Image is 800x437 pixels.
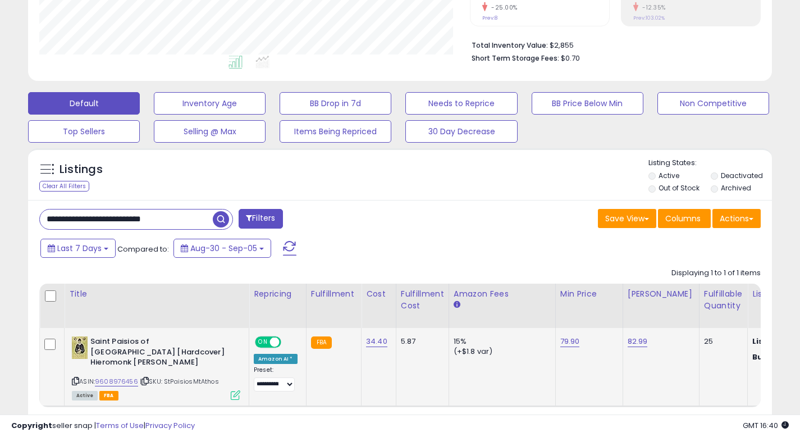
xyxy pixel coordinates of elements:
span: | SKU: StPaisiosMtAthos [140,377,219,386]
small: -12.35% [638,3,666,12]
span: Aug-30 - Sep-05 [190,243,257,254]
button: Inventory Age [154,92,266,115]
button: Default [28,92,140,115]
li: $2,855 [472,38,752,51]
button: Columns [658,209,711,228]
button: Items Being Repriced [280,120,391,143]
button: Last 7 Days [40,239,116,258]
button: Non Competitive [657,92,769,115]
span: Columns [665,213,701,224]
span: Last 7 Days [57,243,102,254]
button: 30 Day Decrease [405,120,517,143]
span: Compared to: [117,244,169,254]
small: Amazon Fees. [454,300,460,310]
b: Total Inventory Value: [472,40,548,50]
a: 82.99 [628,336,648,347]
b: Saint Paisios of [GEOGRAPHIC_DATA] [Hardcover] Hieromonk [PERSON_NAME] [90,336,227,371]
span: ON [256,338,270,347]
div: 5.87 [401,336,440,347]
label: Deactivated [721,171,763,180]
a: 34.40 [366,336,387,347]
div: [PERSON_NAME] [628,288,694,300]
div: (+$1.8 var) [454,347,547,357]
small: Prev: 103.02% [633,15,665,21]
button: Needs to Reprice [405,92,517,115]
a: 79.90 [560,336,580,347]
span: All listings currently available for purchase on Amazon [72,391,98,400]
div: Fulfillable Quantity [704,288,743,312]
strong: Copyright [11,420,52,431]
small: Prev: 8 [482,15,497,21]
a: Terms of Use [96,420,144,431]
div: Cost [366,288,391,300]
div: Clear All Filters [39,181,89,192]
div: Amazon AI * [254,354,298,364]
div: seller snap | | [11,421,195,431]
button: BB Price Below Min [532,92,643,115]
button: Aug-30 - Sep-05 [173,239,271,258]
small: -25.00% [487,3,518,12]
span: $0.70 [561,53,580,63]
div: 15% [454,336,547,347]
div: Preset: [254,366,298,392]
button: Actions [712,209,761,228]
small: FBA [311,336,332,349]
b: Short Term Storage Fees: [472,53,559,63]
button: Selling @ Max [154,120,266,143]
div: Fulfillment [311,288,356,300]
label: Active [659,171,679,180]
button: Save View [598,209,656,228]
div: ASIN: [72,336,240,399]
h5: Listings [60,162,103,177]
div: Displaying 1 to 1 of 1 items [671,268,761,279]
label: Out of Stock [659,183,700,193]
span: OFF [280,338,298,347]
a: Privacy Policy [145,420,195,431]
button: Filters [239,209,282,229]
a: 9608976456 [95,377,138,386]
label: Archived [721,183,751,193]
div: Title [69,288,244,300]
p: Listing States: [648,158,772,169]
div: 25 [704,336,739,347]
div: Min Price [560,288,618,300]
button: BB Drop in 7d [280,92,391,115]
div: Amazon Fees [454,288,551,300]
img: 51eG4RLuimL._SL40_.jpg [72,336,88,359]
button: Top Sellers [28,120,140,143]
span: 2025-09-13 16:40 GMT [743,420,789,431]
div: Repricing [254,288,301,300]
div: Fulfillment Cost [401,288,444,312]
span: FBA [99,391,118,400]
